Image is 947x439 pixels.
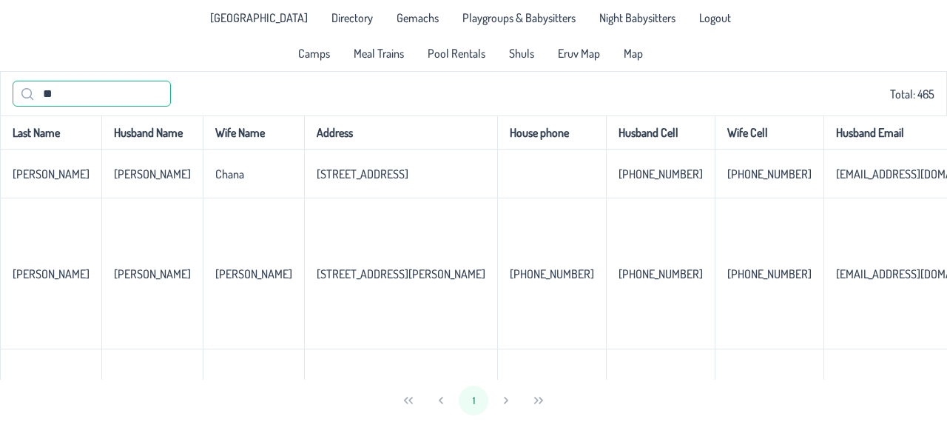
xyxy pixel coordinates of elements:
span: Camps [298,47,330,59]
p-celleditor: [STREET_ADDRESS][PERSON_NAME] [317,267,485,281]
p-celleditor: [PHONE_NUMBER] [727,267,812,281]
a: Map [615,41,652,65]
p-celleditor: [PHONE_NUMBER] [619,167,703,181]
p-celleditor: [STREET_ADDRESS] [317,167,408,181]
span: Playgroups & Babysitters [462,12,576,24]
p-celleditor: [PERSON_NAME] [13,167,90,181]
div: Total: 465 [13,81,934,107]
span: Night Babysitters [599,12,675,24]
th: Wife Cell [715,115,823,150]
a: Directory [323,6,382,30]
a: Playgroups & Babysitters [454,6,584,30]
p-celleditor: [PHONE_NUMBER] [510,267,594,281]
a: Camps [289,41,339,65]
span: Shuls [509,47,534,59]
th: Husband Cell [606,115,715,150]
p-celleditor: [PERSON_NAME] [114,167,191,181]
p-celleditor: [PHONE_NUMBER] [619,267,703,281]
a: Night Babysitters [590,6,684,30]
a: Eruv Map [549,41,609,65]
a: Meal Trains [345,41,413,65]
th: Wife Name [203,115,304,150]
li: Logout [690,6,740,30]
th: Address [304,115,497,150]
span: Meal Trains [354,47,404,59]
li: Pine Lake Park [201,6,317,30]
span: Map [624,47,643,59]
th: Husband Name [101,115,203,150]
button: 1 [459,386,488,415]
a: [GEOGRAPHIC_DATA] [201,6,317,30]
p-celleditor: Chana [215,167,244,181]
th: House phone [497,115,606,150]
p-celleditor: [PERSON_NAME] [114,267,191,281]
span: [GEOGRAPHIC_DATA] [210,12,308,24]
span: Pool Rentals [428,47,485,59]
p-celleditor: [PHONE_NUMBER] [727,167,812,181]
a: Gemachs [388,6,448,30]
span: Gemachs [397,12,439,24]
p-celleditor: [PERSON_NAME] [13,267,90,281]
a: Pool Rentals [419,41,494,65]
p-celleditor: [PERSON_NAME] [215,267,292,281]
span: Directory [331,12,373,24]
span: Logout [699,12,731,24]
a: Shuls [500,41,543,65]
span: Eruv Map [558,47,600,59]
